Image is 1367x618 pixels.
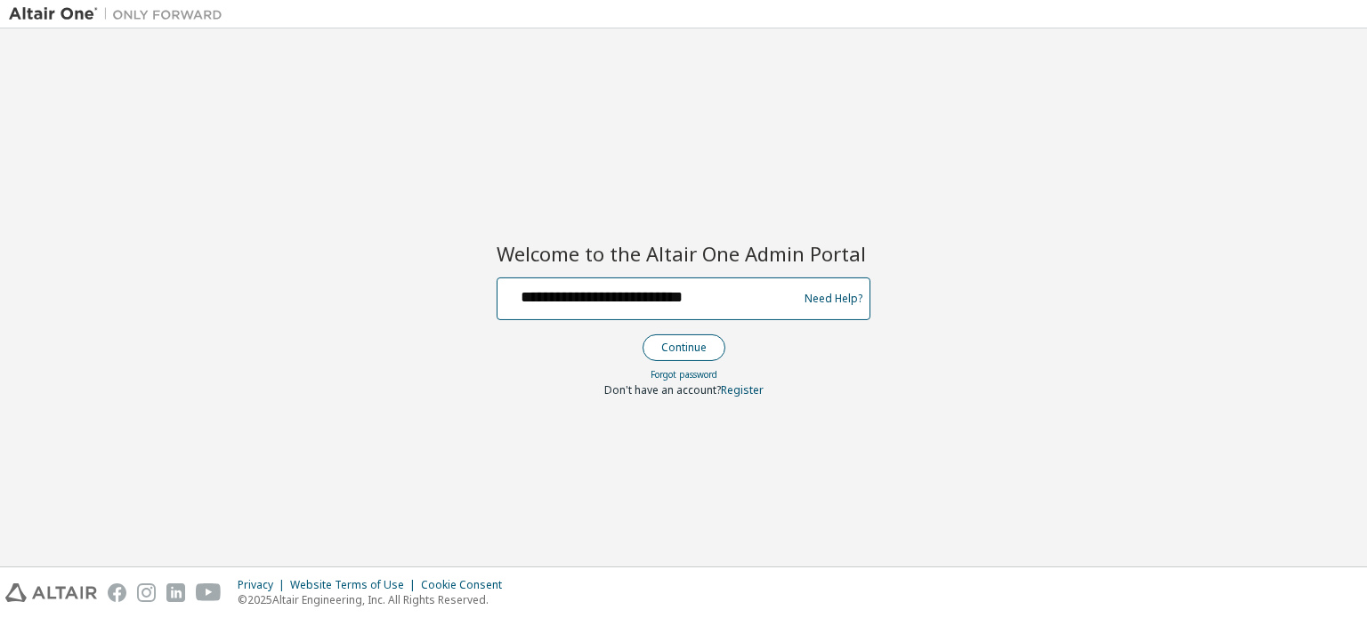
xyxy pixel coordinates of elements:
img: instagram.svg [137,583,156,602]
button: Continue [643,334,725,361]
img: linkedin.svg [166,583,185,602]
img: youtube.svg [196,583,222,602]
img: Altair One [9,5,231,23]
a: Register [721,382,764,397]
div: Website Terms of Use [290,578,421,592]
p: © 2025 Altair Engineering, Inc. All Rights Reserved. [238,592,513,607]
span: Don't have an account? [604,382,721,397]
a: Need Help? [805,298,862,299]
div: Cookie Consent [421,578,513,592]
h2: Welcome to the Altair One Admin Portal [497,241,870,266]
div: Privacy [238,578,290,592]
img: facebook.svg [108,583,126,602]
a: Forgot password [651,368,717,381]
img: altair_logo.svg [5,583,97,602]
